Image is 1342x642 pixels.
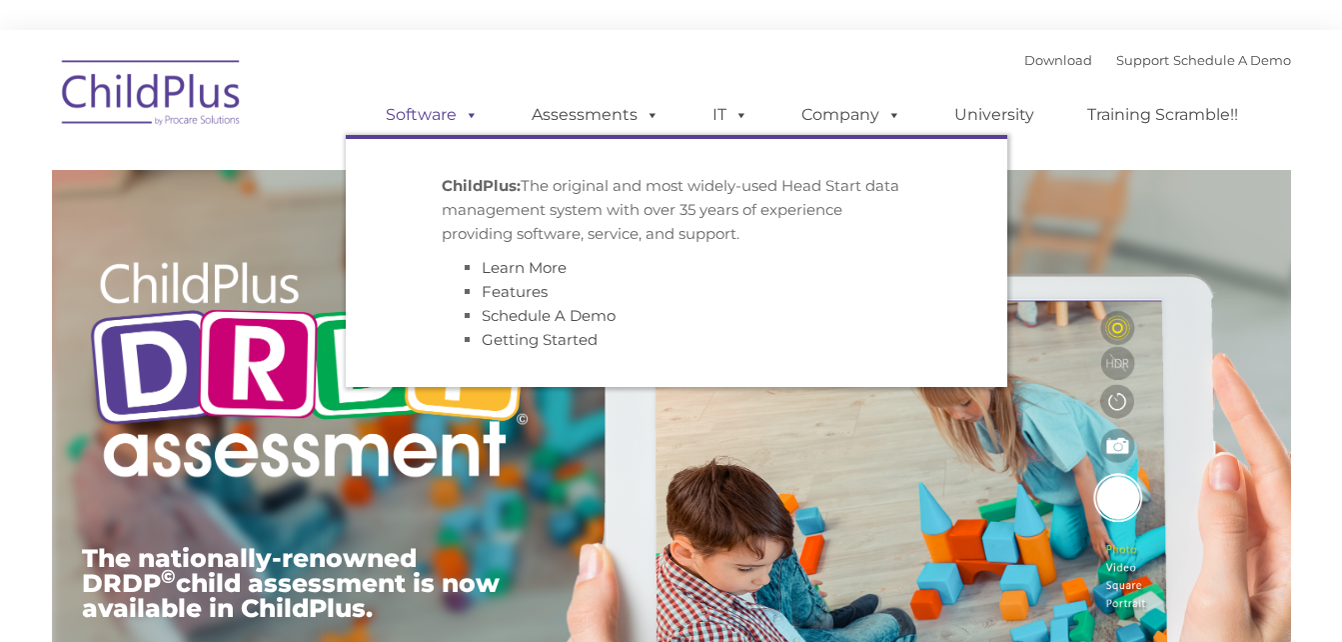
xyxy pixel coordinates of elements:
[366,95,499,135] a: Software
[52,46,252,146] img: ChildPlus by Procare Solutions
[692,95,768,135] a: IT
[512,95,679,135] a: Assessments
[1067,95,1258,135] a: Training Scramble!!
[1116,52,1169,68] a: Support
[82,543,500,623] span: The nationally-renowned DRDP child assessment is now available in ChildPlus.
[781,95,921,135] a: Company
[482,282,548,301] a: Features
[161,565,176,588] sup: ©
[934,95,1054,135] a: University
[1173,52,1291,68] a: Schedule A Demo
[442,176,521,195] strong: ChildPlus:
[482,330,598,349] a: Getting Started
[1024,52,1291,68] font: |
[442,174,911,246] p: The original and most widely-used Head Start data management system with over 35 years of experie...
[1024,52,1092,68] a: Download
[482,306,616,325] a: Schedule A Demo
[82,235,536,511] img: Copyright - DRDP Logo Light
[482,258,567,277] a: Learn More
